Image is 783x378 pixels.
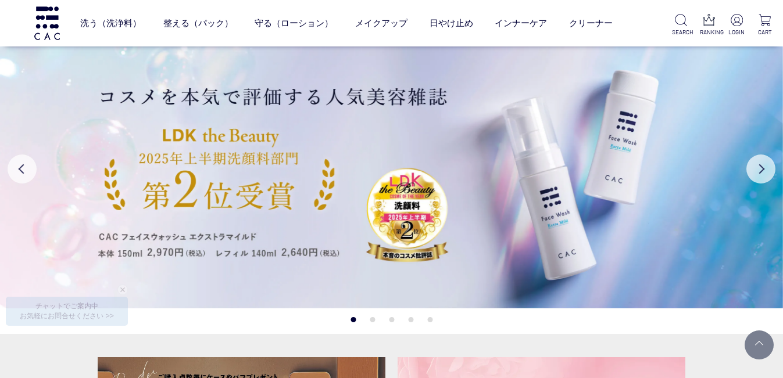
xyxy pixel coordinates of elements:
[33,6,62,39] img: logo
[427,317,432,322] button: 5 of 5
[746,154,775,183] button: Next
[430,8,473,38] a: 日やけ止め
[700,14,718,37] a: RANKING
[8,154,37,183] button: Previous
[728,28,746,37] p: LOGIN
[408,317,413,322] button: 4 of 5
[728,14,746,37] a: LOGIN
[255,8,333,38] a: 守る（ローション）
[370,317,375,322] button: 2 of 5
[672,28,690,37] p: SEARCH
[389,317,394,322] button: 3 of 5
[756,28,774,37] p: CART
[351,317,356,322] button: 1 of 5
[569,8,613,38] a: クリーナー
[672,14,690,37] a: SEARCH
[756,14,774,37] a: CART
[163,8,233,38] a: 整える（パック）
[700,28,718,37] p: RANKING
[495,8,547,38] a: インナーケア
[80,8,141,38] a: 洗う（洗浄料）
[355,8,407,38] a: メイクアップ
